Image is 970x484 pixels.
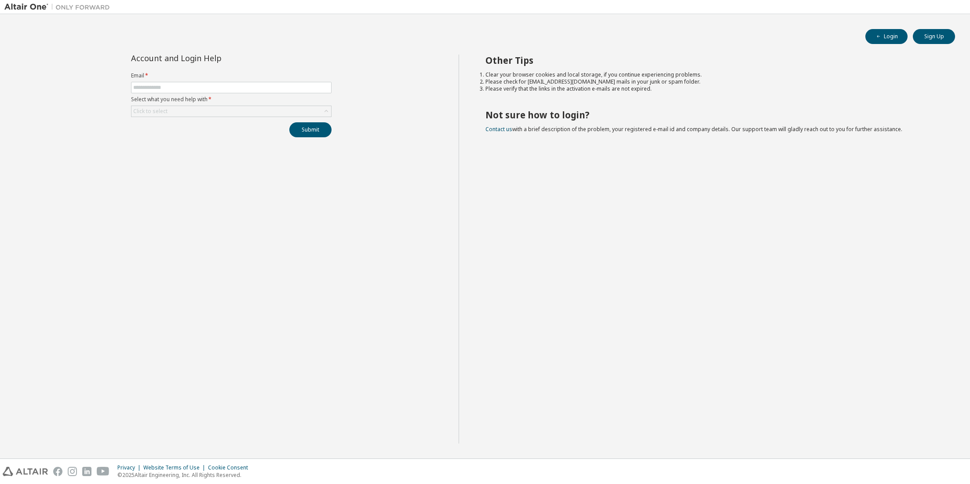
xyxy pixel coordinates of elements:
label: Select what you need help with [131,96,332,103]
button: Login [865,29,908,44]
img: linkedin.svg [82,467,91,476]
img: facebook.svg [53,467,62,476]
h2: Other Tips [485,55,940,66]
p: © 2025 Altair Engineering, Inc. All Rights Reserved. [117,471,253,479]
img: altair_logo.svg [3,467,48,476]
li: Please check for [EMAIL_ADDRESS][DOMAIN_NAME] mails in your junk or spam folder. [485,78,940,85]
button: Sign Up [913,29,955,44]
span: with a brief description of the problem, your registered e-mail id and company details. Our suppo... [485,125,902,133]
a: Contact us [485,125,512,133]
label: Email [131,72,332,79]
h2: Not sure how to login? [485,109,940,121]
div: Cookie Consent [208,464,253,471]
li: Clear your browser cookies and local storage, if you continue experiencing problems. [485,71,940,78]
img: instagram.svg [68,467,77,476]
img: youtube.svg [97,467,109,476]
div: Website Terms of Use [143,464,208,471]
div: Click to select [131,106,331,117]
div: Click to select [133,108,168,115]
div: Privacy [117,464,143,471]
button: Submit [289,122,332,137]
li: Please verify that the links in the activation e-mails are not expired. [485,85,940,92]
img: Altair One [4,3,114,11]
div: Account and Login Help [131,55,292,62]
